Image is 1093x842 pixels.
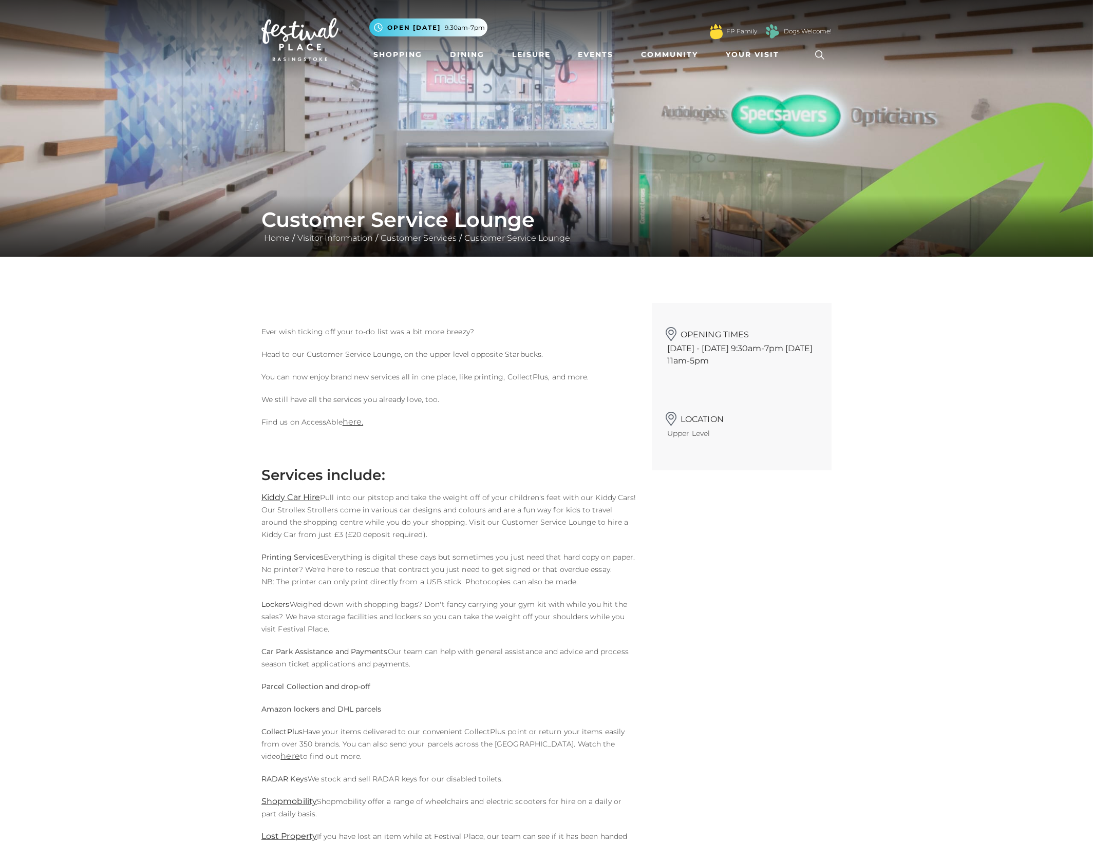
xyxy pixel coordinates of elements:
a: here. [343,417,363,427]
a: Kiddy Car Hire [261,492,320,502]
span: 9.30am-7pm [445,23,485,32]
button: Open [DATE] 9.30am-7pm [369,18,487,36]
h3: Location [667,408,816,424]
strong: Parcel Collection and drop-off [261,682,370,691]
strong: Amazon lockers and DHL parcels [261,704,381,714]
strong: RADAR Keys [261,774,308,783]
p: Upper Level [667,427,816,439]
a: Visitor Information [295,233,375,243]
strong: Car Park Assistance and Payments [261,647,388,656]
a: here [280,751,299,761]
span: Open [DATE] [387,23,441,32]
p: Ever wish ticking off your to-do list was a bit more breezy? [261,326,636,338]
a: Community [637,45,702,64]
a: Leisure [508,45,555,64]
a: Shopmobility [261,796,317,806]
strong: Lockers [261,600,290,609]
p: We stock and sell RADAR keys for our disabled toilets. [261,773,636,785]
p: Weighed down with shopping bags? Don't fancy carrying your gym kit with while you hit the sales? ... [261,598,636,635]
a: Customer Services [378,233,459,243]
p: Shopmobility offer a range of wheelchairs and electric scooters for hire on a daily or part daily... [261,795,636,820]
div: / / / [254,207,839,244]
a: Customer Service Lounge [462,233,573,243]
h2: Opening Times [667,323,816,339]
p: Find us on AccessAble [261,416,636,428]
a: Lost Property [261,831,317,841]
p: Pull into our pitstop and take the weight off of your children's feet with our Kiddy Cars! Our St... [261,491,636,541]
a: Shopping [369,45,426,64]
p: You can now enjoy brand new services all in one place, like printing, CollectPlus, and more. [261,371,636,383]
img: Festival Place Logo [261,18,338,61]
a: Home [261,233,292,243]
span: Your Visit [726,49,779,60]
strong: Printing Services [261,552,324,562]
div: [DATE] - [DATE] 9:30am-7pm [DATE] 11am-5pm [652,303,832,388]
p: We still have all the services you already love, too. [261,393,636,406]
p: Head to our Customer Service Lounge, on the upper level opposite Starbucks. [261,348,636,360]
h3: Services include: [261,466,636,484]
h1: Customer Service Lounge [261,207,832,232]
a: Dining [446,45,488,64]
a: Events [574,45,617,64]
p: Everything is digital these days but sometimes you just need that hard copy on paper. No printer?... [261,551,636,588]
a: Dogs Welcome! [784,27,832,36]
p: Our team can help with general assistance and advice and process season ticket applications and p... [261,645,636,670]
a: FP Family [726,27,757,36]
strong: CollectPlus [261,727,303,736]
p: Have your items delivered to our convenient CollectPlus point or return your items easily from ov... [261,725,636,762]
a: Your Visit [722,45,788,64]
